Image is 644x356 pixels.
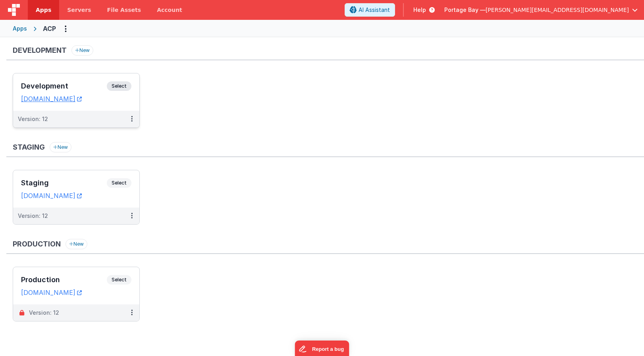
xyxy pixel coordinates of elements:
button: AI Assistant [345,3,395,17]
span: Servers [67,6,91,14]
h3: Development [13,46,67,54]
button: Options [59,22,72,35]
h3: Development [21,82,107,90]
button: New [71,45,93,56]
button: Portage Bay — [PERSON_NAME][EMAIL_ADDRESS][DOMAIN_NAME] [444,6,638,14]
h3: Staging [13,143,45,151]
button: New [66,239,87,249]
h3: Staging [21,179,107,187]
div: Version: 12 [29,309,59,317]
div: Version: 12 [18,212,48,220]
span: Select [107,81,131,91]
a: [DOMAIN_NAME] [21,289,82,296]
span: Help [413,6,426,14]
a: [DOMAIN_NAME] [21,95,82,103]
a: [DOMAIN_NAME] [21,192,82,200]
span: AI Assistant [359,6,390,14]
div: ACP [43,24,56,33]
span: Apps [36,6,51,14]
div: Version: 12 [18,115,48,123]
h3: Production [13,240,61,248]
div: Apps [13,25,27,33]
span: Portage Bay — [444,6,486,14]
h3: Production [21,276,107,284]
span: File Assets [107,6,141,14]
span: Select [107,275,131,285]
span: Select [107,178,131,188]
span: [PERSON_NAME][EMAIL_ADDRESS][DOMAIN_NAME] [486,6,629,14]
button: New [50,142,71,152]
